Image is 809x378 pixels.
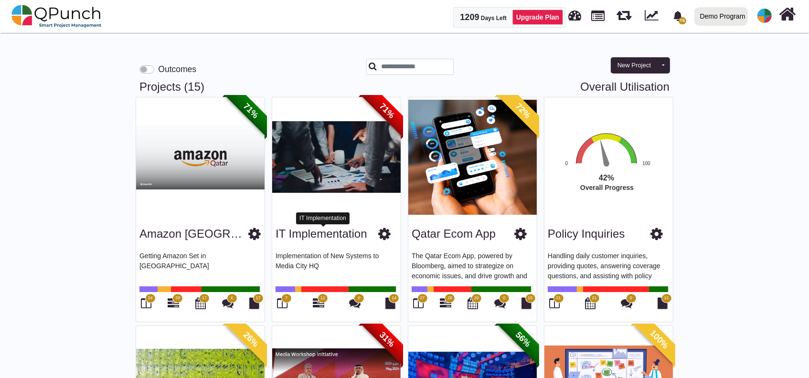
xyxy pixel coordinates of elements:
[358,295,361,302] span: 0
[277,297,288,309] i: Board
[580,80,670,94] a: Overall Utilisation
[139,227,304,240] a: Amazon [GEOGRAPHIC_DATA]
[611,57,658,73] button: New Project
[633,313,686,366] span: 100%
[679,17,686,24] span: 76
[222,297,234,309] i: Punch Discussions
[592,6,605,21] span: Projects
[420,295,425,302] span: 27
[168,297,179,309] i: Gantt
[658,297,668,309] i: Document Library
[168,301,179,309] a: 29
[580,184,634,191] text: Overall Progress
[224,313,277,366] span: 26%
[285,295,287,302] span: 7
[630,295,632,302] span: 0
[224,84,277,137] span: 71%
[599,174,614,182] text: 42%
[621,297,633,309] i: Punch Discussions
[276,251,397,280] p: Implementation of New Systems to Media City HQ
[474,295,479,302] span: 20
[195,297,206,309] i: Calendar
[468,297,478,309] i: Calendar
[148,295,152,302] span: 24
[11,2,102,31] img: qpunch-sp.fa6292f.png
[361,84,414,137] span: 71%
[548,227,625,240] a: Policy Inquiries
[512,10,563,25] a: Upgrade Plan
[617,5,631,21] span: Waves
[542,132,690,220] svg: Interactive chart
[690,0,752,32] a: Demo Program
[296,212,350,224] div: IT Implementation
[497,84,550,137] span: 72%
[412,227,496,240] a: Qatar Ecom App
[565,161,568,167] text: 0
[556,295,561,302] span: 21
[667,0,691,31] a: bell fill76
[542,132,690,220] div: Overall Progress. Highcharts interactive chart.
[412,227,496,241] h3: Qatar Ecom App
[139,227,248,241] h3: Amazon Qatar
[752,0,777,31] a: avatar
[392,295,396,302] span: 14
[139,251,261,280] p: Getting Amazon Set in [GEOGRAPHIC_DATA]
[670,7,686,24] div: Notification
[414,297,424,309] i: Board
[276,227,367,240] a: IT Implementation
[231,295,233,302] span: 6
[385,297,395,309] i: Document Library
[548,251,670,280] p: Handling daily customer inquiries, providing quotes, answering coverage questions, and assisting ...
[700,8,745,25] div: Demo Program
[757,9,772,23] img: avatar
[255,295,260,302] span: 17
[447,295,452,302] span: 28
[320,295,325,302] span: 11
[349,297,361,309] i: Punch Discussions
[757,9,772,23] span: Demo Support
[642,161,650,167] text: 100
[250,297,260,309] i: Document Library
[313,301,324,309] a: 11
[522,297,532,309] i: Document Library
[497,313,550,366] span: 56%
[141,297,152,309] i: Board
[494,297,506,309] i: Punch Discussions
[503,295,505,302] span: 0
[528,295,532,302] span: 15
[550,297,560,309] i: Board
[673,11,683,21] svg: bell fill
[440,301,451,309] a: 28
[481,15,507,21] span: Days Left
[598,140,609,165] path: 42 %. Speed.
[585,297,596,309] i: Calendar
[175,295,180,302] span: 29
[139,80,670,94] h3: Projects (15)
[548,227,625,241] h3: Policy Inquiries
[569,6,582,20] span: Dashboard
[202,295,207,302] span: 17
[640,0,667,32] div: Dynamic Report
[440,297,451,309] i: Gantt
[313,297,324,309] i: Roadmap
[412,251,533,280] p: The Qatar Ecom App, powered by Bloomberg, aimed to strategize on economic issues, and drive growt...
[664,295,669,302] span: 12
[779,5,796,23] i: Home
[460,12,479,22] span: 1209
[592,295,596,302] span: 21
[158,63,196,75] label: Outcomes
[361,313,414,366] span: 31%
